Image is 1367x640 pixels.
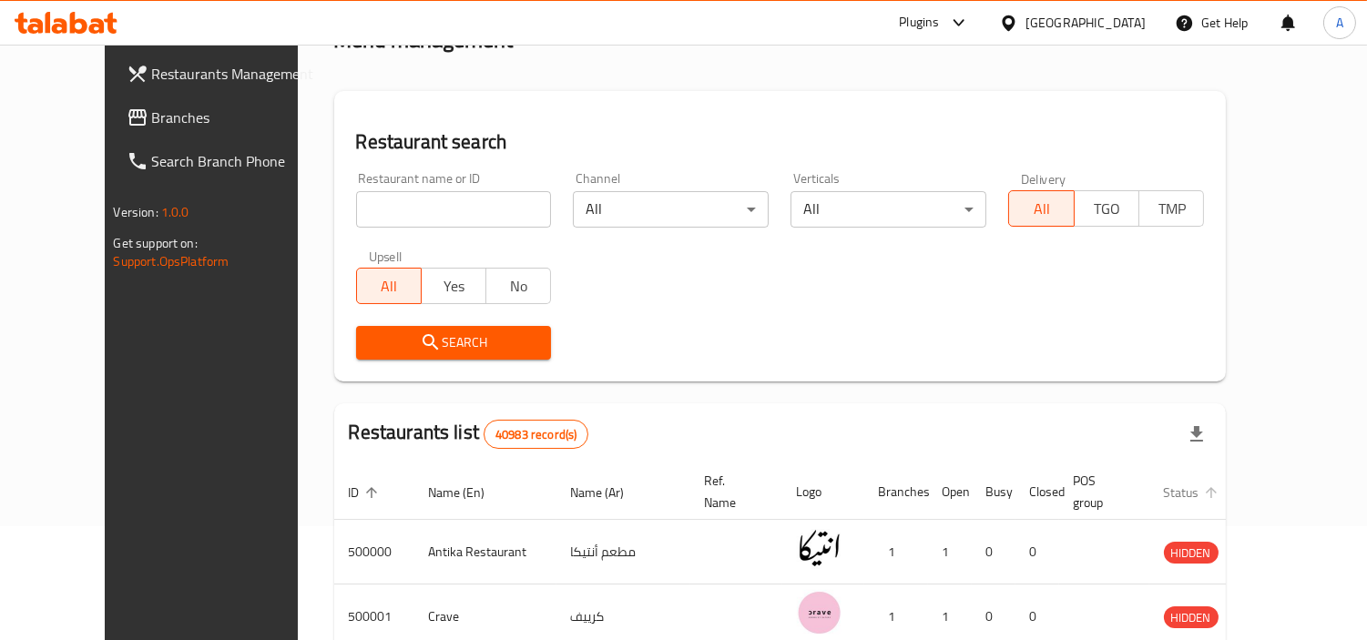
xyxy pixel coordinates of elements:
[356,268,422,304] button: All
[114,249,230,273] a: Support.OpsPlatform
[1015,464,1059,520] th: Closed
[364,273,414,300] span: All
[573,191,769,228] div: All
[1147,196,1197,222] span: TMP
[421,268,486,304] button: Yes
[494,273,544,300] span: No
[705,470,760,513] span: Ref. Name
[349,482,383,503] span: ID
[1015,520,1059,584] td: 0
[334,25,514,55] h2: Menu management
[356,191,552,228] input: Search for restaurant name or ID..
[112,139,333,183] a: Search Branch Phone
[1074,470,1127,513] span: POS group
[899,12,939,34] div: Plugins
[1175,412,1219,456] div: Export file
[429,273,479,300] span: Yes
[1008,190,1074,227] button: All
[797,590,842,635] img: Crave
[1164,482,1223,503] span: Status
[791,191,986,228] div: All
[152,63,319,85] span: Restaurants Management
[797,525,842,571] img: Antika Restaurant
[782,464,864,520] th: Logo
[334,520,414,584] td: 500000
[371,331,537,354] span: Search
[1336,13,1343,33] span: A
[864,520,928,584] td: 1
[928,464,972,520] th: Open
[571,482,648,503] span: Name (Ar)
[1164,606,1219,628] div: HIDDEN
[1164,542,1219,564] div: HIDDEN
[972,520,1015,584] td: 0
[1025,13,1146,33] div: [GEOGRAPHIC_DATA]
[114,200,158,224] span: Version:
[414,520,556,584] td: Antika Restaurant
[1016,196,1066,222] span: All
[356,326,552,360] button: Search
[429,482,509,503] span: Name (En)
[1021,172,1066,185] label: Delivery
[356,128,1205,156] h2: Restaurant search
[152,150,319,172] span: Search Branch Phone
[928,520,972,584] td: 1
[1138,190,1204,227] button: TMP
[349,419,589,449] h2: Restaurants list
[152,107,319,128] span: Branches
[485,268,551,304] button: No
[1164,543,1219,564] span: HIDDEN
[485,426,587,443] span: 40983 record(s)
[484,420,588,449] div: Total records count
[1164,607,1219,628] span: HIDDEN
[112,96,333,139] a: Branches
[1074,190,1139,227] button: TGO
[114,231,198,255] span: Get support on:
[864,464,928,520] th: Branches
[161,200,189,224] span: 1.0.0
[112,52,333,96] a: Restaurants Management
[369,249,403,262] label: Upsell
[556,520,690,584] td: مطعم أنتيكا
[972,464,1015,520] th: Busy
[1082,196,1132,222] span: TGO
